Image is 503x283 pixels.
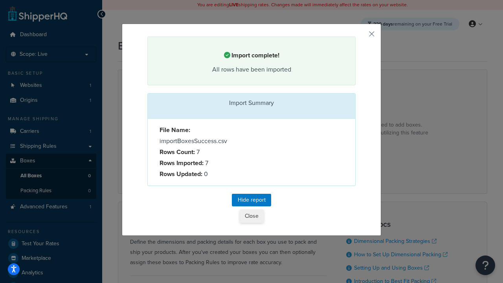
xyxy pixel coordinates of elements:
[240,209,264,223] button: Close
[160,169,202,178] strong: Rows Updated:
[158,64,345,75] div: All rows have been imported
[154,125,251,180] div: importBoxesSuccess.csv 7 7 0
[160,125,190,134] strong: File Name:
[154,99,349,107] h3: Import Summary
[232,194,271,206] button: Hide report
[160,147,195,156] strong: Rows Count:
[158,51,345,60] h4: Import complete!
[160,158,204,167] strong: Rows Imported:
